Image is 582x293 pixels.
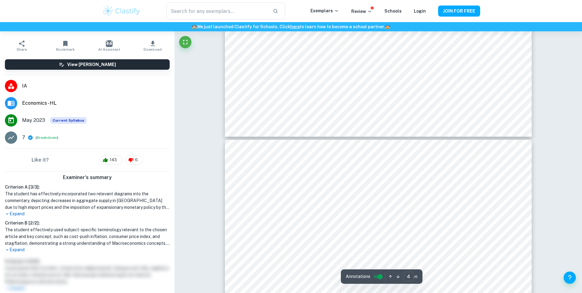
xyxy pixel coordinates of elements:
a: Schools [384,9,402,14]
span: 🏫 [385,24,390,29]
h1: The student effectively used subject-specific terminology relevant to the chosen article and key ... [5,226,170,247]
p: 7 [22,134,25,141]
input: Search for any exemplars... [166,2,268,20]
h6: View [PERSON_NAME] [67,61,116,68]
span: Share [17,47,27,52]
span: ( ) [36,135,58,141]
span: 143 [106,157,120,163]
div: 6 [125,155,143,165]
p: Expand [5,247,170,253]
button: Bookmark [44,37,87,54]
a: Login [414,9,426,14]
span: May 2023 [22,117,45,124]
span: Download [144,47,162,52]
div: This exemplar is based on the current syllabus. Feel free to refer to it for inspiration/ideas wh... [50,117,87,124]
span: IA [22,82,170,90]
button: AI Assistant [87,37,131,54]
span: Annotations [346,273,370,280]
button: JOIN FOR FREE [438,6,480,17]
button: Fullscreen [179,36,191,48]
h6: We just launched Clastify for Schools. Click to learn how to become a school partner. [1,23,581,30]
h1: The student has effectively incorporated two relevant diagrams into the commentary, depicting dec... [5,190,170,211]
h6: Criterion B [ 2 / 2 ]: [5,220,170,226]
span: Current Syllabus [50,117,87,124]
h6: Examiner's summary [2,174,172,181]
button: Download [131,37,175,54]
span: 6 [132,157,141,163]
h6: Like it? [32,156,49,164]
span: AI Assistant [98,47,120,52]
span: Bookmark [56,47,75,52]
a: here [290,24,300,29]
button: Help and Feedback [564,272,576,284]
button: Breakdown [37,135,57,140]
p: Expand [5,211,170,217]
img: AI Assistant [106,40,113,47]
span: Economics - HL [22,100,170,107]
span: 🏫 [192,24,197,29]
p: Exemplars [310,7,339,14]
h6: Criterion A [ 3 / 3 ]: [5,184,170,190]
img: Clastify logo [102,5,141,17]
button: View [PERSON_NAME] [5,59,170,70]
p: Review [351,8,372,15]
div: 143 [100,155,122,165]
span: / 6 [414,274,418,279]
